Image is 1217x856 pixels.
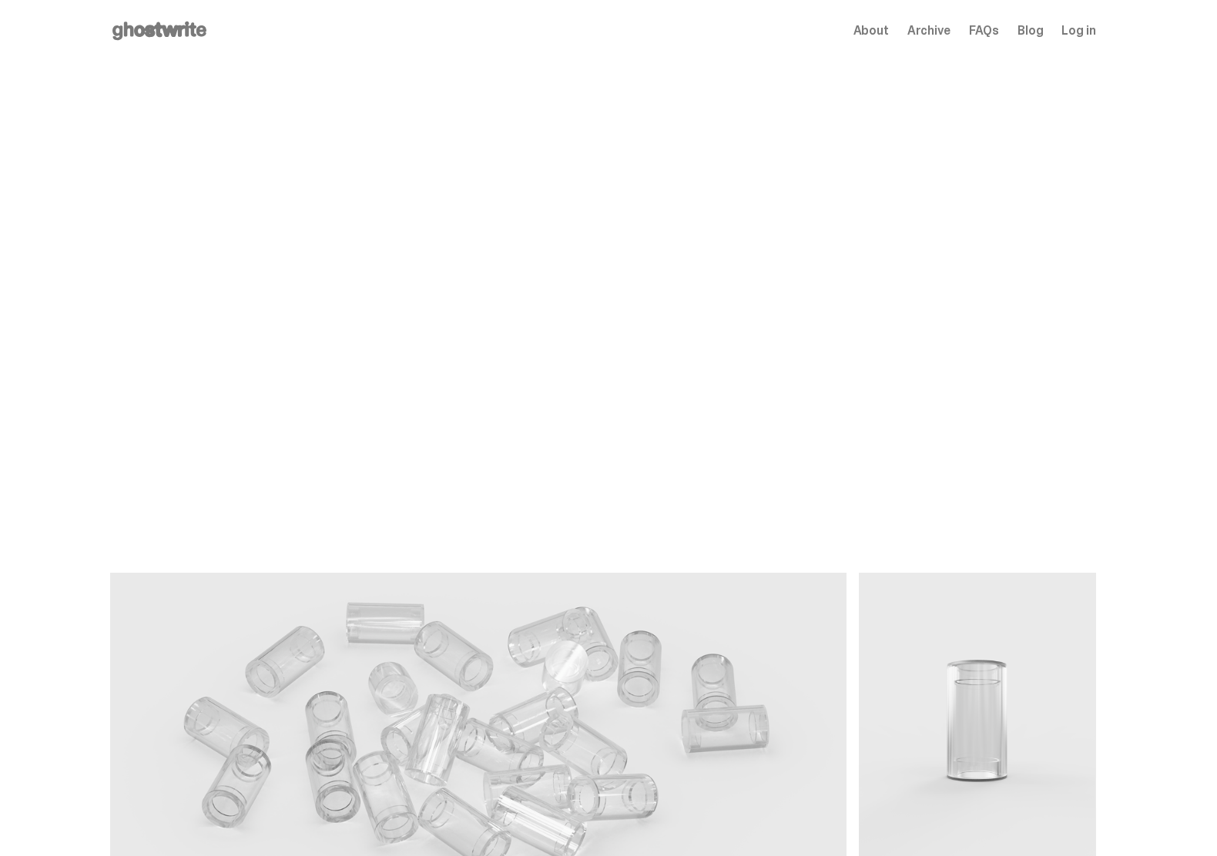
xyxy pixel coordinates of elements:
a: FAQs [969,25,999,37]
a: View the Recap [110,490,246,523]
span: Archived [129,353,180,365]
p: This was the first ghostwrite x MLB blind box ever created. The first MLB rookie ghosts. The firs... [110,423,511,465]
a: About [853,25,889,37]
a: Archive [907,25,950,37]
a: Log in [1061,25,1095,37]
a: Blog [1018,25,1043,37]
h2: MLB "Game Face" [110,380,511,417]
